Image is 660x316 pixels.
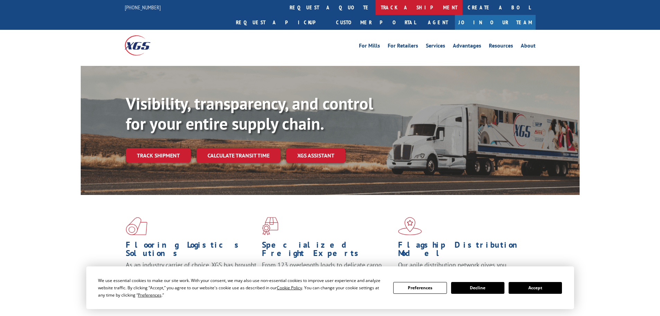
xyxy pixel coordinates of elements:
img: xgs-icon-total-supply-chain-intelligence-red [126,217,147,235]
span: As an industry carrier of choice, XGS has brought innovation and dedication to flooring logistics... [126,261,256,285]
a: About [521,43,536,51]
span: Our agile distribution network gives you nationwide inventory management on demand. [398,261,526,277]
button: Decline [451,282,504,294]
a: For Mills [359,43,380,51]
img: xgs-icon-flagship-distribution-model-red [398,217,422,235]
p: From 123 overlength loads to delicate cargo, our experienced staff knows the best way to move you... [262,261,393,292]
a: Advantages [453,43,481,51]
a: [PHONE_NUMBER] [125,4,161,11]
span: Cookie Policy [277,285,302,291]
button: Accept [509,282,562,294]
a: XGS ASSISTANT [286,148,345,163]
a: Resources [489,43,513,51]
a: Track shipment [126,148,191,163]
div: Cookie Consent Prompt [86,266,574,309]
button: Preferences [393,282,447,294]
a: Request a pickup [231,15,331,30]
h1: Flooring Logistics Solutions [126,241,257,261]
img: xgs-icon-focused-on-flooring-red [262,217,278,235]
h1: Specialized Freight Experts [262,241,393,261]
a: Customer Portal [331,15,421,30]
a: Join Our Team [455,15,536,30]
h1: Flagship Distribution Model [398,241,529,261]
div: We use essential cookies to make our site work. With your consent, we may also use non-essential ... [98,277,385,299]
span: Preferences [138,292,161,298]
a: For Retailers [388,43,418,51]
a: Calculate transit time [196,148,281,163]
b: Visibility, transparency, and control for your entire supply chain. [126,93,373,134]
a: Services [426,43,445,51]
a: Agent [421,15,455,30]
